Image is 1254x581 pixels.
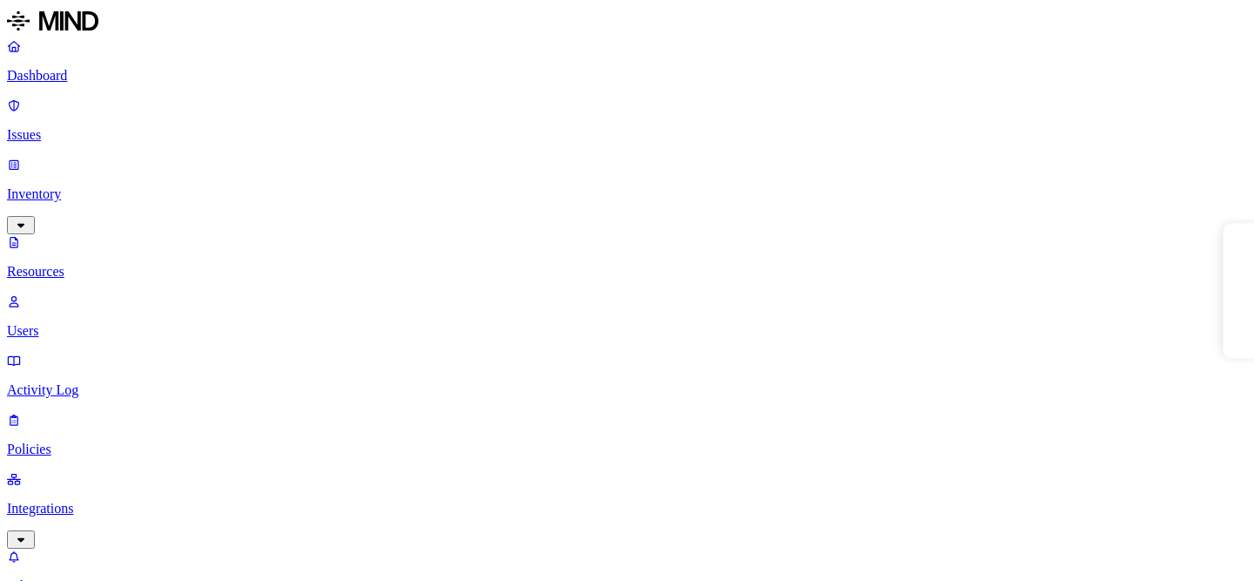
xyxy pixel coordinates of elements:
p: Dashboard [7,68,1247,84]
a: Resources [7,234,1247,280]
a: Issues [7,98,1247,143]
a: MIND [7,7,1247,38]
p: Policies [7,442,1247,457]
p: Activity Log [7,382,1247,398]
p: Inventory [7,186,1247,202]
a: Dashboard [7,38,1247,84]
p: Users [7,323,1247,339]
img: MIND [7,7,98,35]
p: Integrations [7,501,1247,517]
a: Activity Log [7,353,1247,398]
p: Resources [7,264,1247,280]
a: Policies [7,412,1247,457]
a: Users [7,294,1247,339]
p: Issues [7,127,1247,143]
a: Integrations [7,471,1247,546]
a: Inventory [7,157,1247,232]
